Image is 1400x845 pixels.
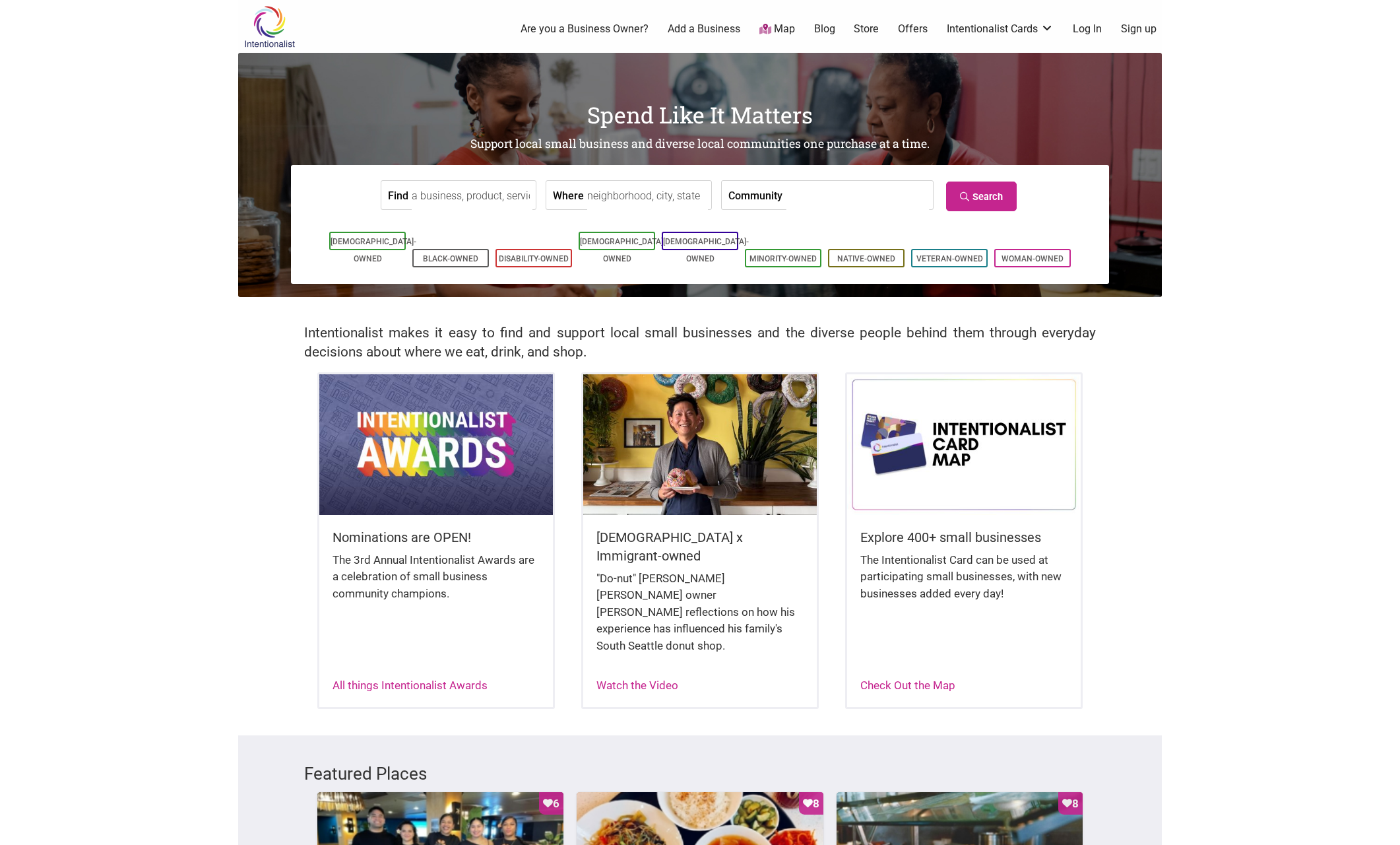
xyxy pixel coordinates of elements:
[583,374,817,514] img: King Donuts - Hong Chhuor
[596,570,804,668] div: "Do-nut" [PERSON_NAME] [PERSON_NAME] owner [PERSON_NAME] reflections on how his experience has in...
[916,254,983,263] a: Veteran-Owned
[837,254,895,263] a: Native-Owned
[521,22,649,36] a: Are you a Business Owner?
[728,181,782,209] label: Community
[749,254,817,263] a: Minority-Owned
[304,323,1096,362] h2: Intentionalist makes it easy to find and support local small businesses and the diverse people be...
[668,22,740,36] a: Add a Business
[388,181,408,209] label: Find
[580,237,666,263] a: [DEMOGRAPHIC_DATA]-Owned
[596,679,678,692] a: Watch the Video
[860,679,955,692] a: Check Out the Map
[333,528,540,547] h5: Nominations are OPEN!
[238,99,1162,131] h1: Spend Like It Matters
[304,762,1096,786] h3: Featured Places
[333,679,488,692] a: All things Intentionalist Awards
[947,22,1054,36] a: Intentionalist Cards
[663,237,749,263] a: [DEMOGRAPHIC_DATA]-Owned
[860,552,1067,616] div: The Intentionalist Card can be used at participating small businesses, with new businesses added ...
[596,528,804,565] h5: [DEMOGRAPHIC_DATA] x Immigrant-owned
[423,254,478,263] a: Black-Owned
[238,136,1162,152] h2: Support local small business and diverse local communities one purchase at a time.
[860,528,1067,547] h5: Explore 400+ small businesses
[814,22,835,36] a: Blog
[854,22,879,36] a: Store
[319,374,553,514] img: Intentionalist Awards
[1002,254,1064,263] a: Woman-Owned
[333,552,540,616] div: The 3rd Annual Intentionalist Awards are a celebration of small business community champions.
[759,22,795,37] a: Map
[1121,22,1157,36] a: Sign up
[1073,22,1102,36] a: Log In
[946,182,1017,211] a: Search
[331,237,416,263] a: [DEMOGRAPHIC_DATA]-Owned
[499,254,569,263] a: Disability-Owned
[898,22,928,36] a: Offers
[847,374,1081,514] img: Intentionalist Card Map
[587,181,708,211] input: neighborhood, city, state
[238,5,301,48] img: Intentionalist
[553,181,584,209] label: Where
[412,181,532,211] input: a business, product, service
